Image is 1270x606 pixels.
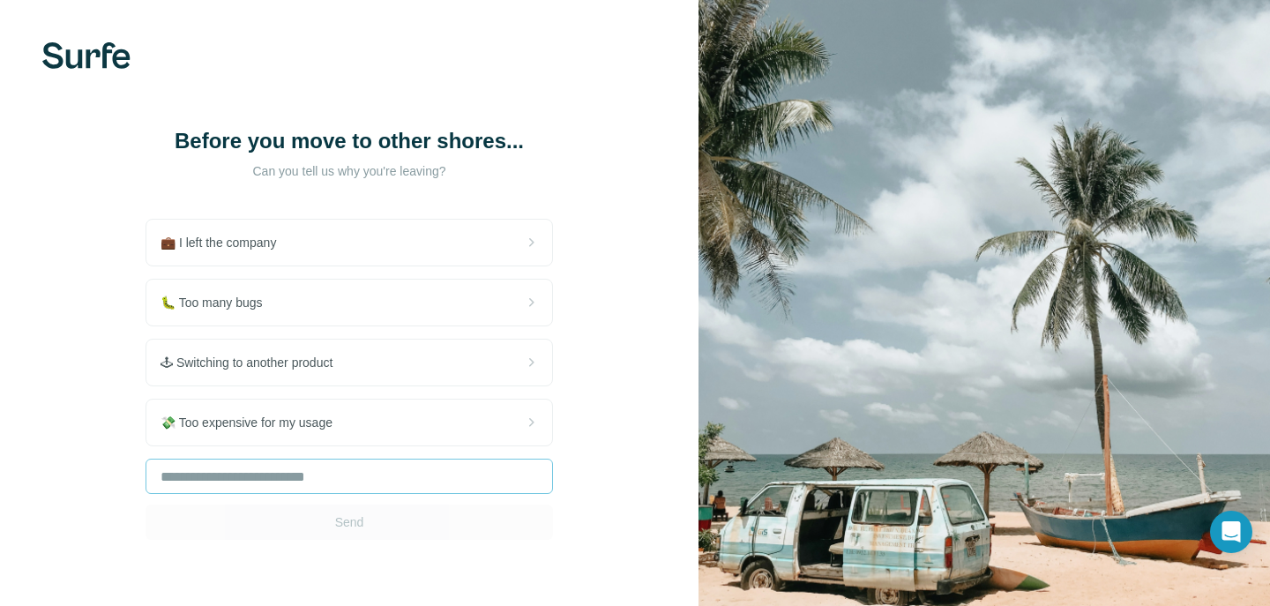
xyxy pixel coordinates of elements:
[42,42,131,69] img: Surfe's logo
[161,234,290,251] span: 💼 I left the company
[161,414,347,431] span: 💸 Too expensive for my usage
[1210,511,1252,553] div: Open Intercom Messenger
[173,127,526,155] h1: Before you move to other shores...
[173,162,526,180] p: Can you tell us why you're leaving?
[161,294,277,311] span: 🐛 Too many bugs
[161,354,347,371] span: 🕹 Switching to another product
